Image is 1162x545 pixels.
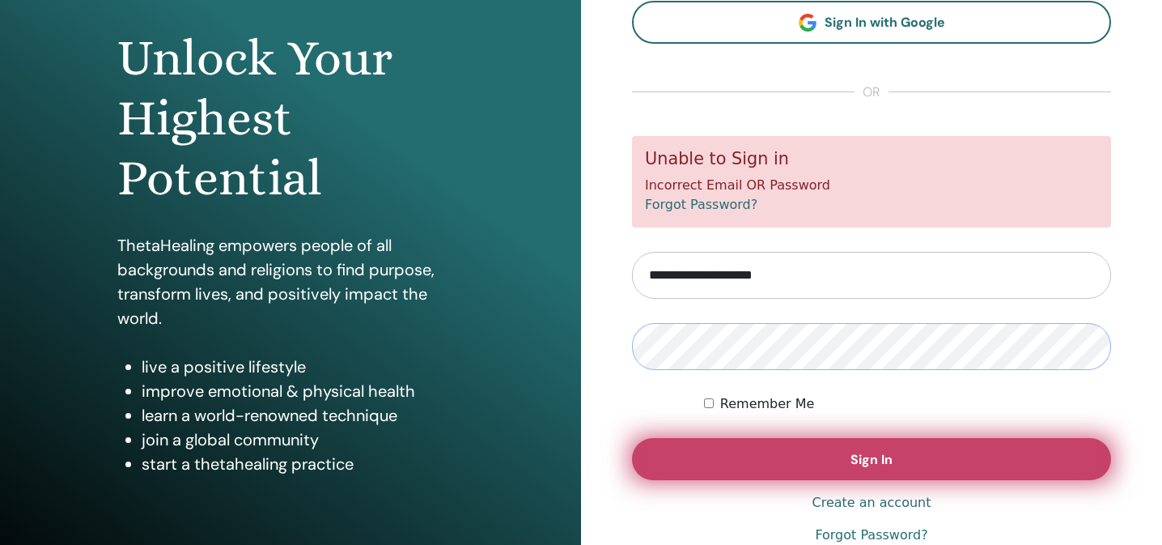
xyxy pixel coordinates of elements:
[645,149,1098,169] h5: Unable to Sign in
[117,28,464,209] h1: Unlock Your Highest Potential
[142,403,464,428] li: learn a world-renowned technique
[850,451,893,468] span: Sign In
[855,83,888,102] span: or
[142,355,464,379] li: live a positive lifestyle
[117,233,464,330] p: ThetaHealing empowers people of all backgrounds and religions to find purpose, transform lives, a...
[632,1,1111,44] a: Sign In with Google
[645,197,757,212] a: Forgot Password?
[142,379,464,403] li: improve emotional & physical health
[142,428,464,452] li: join a global community
[815,526,927,545] a: Forgot Password?
[812,493,931,513] a: Create an account
[142,452,464,476] li: start a thetahealing practice
[632,136,1111,228] div: Incorrect Email OR Password
[704,394,1111,414] div: Keep me authenticated indefinitely or until I manually logout
[825,14,945,31] span: Sign In with Google
[632,438,1111,480] button: Sign In
[720,394,815,414] label: Remember Me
